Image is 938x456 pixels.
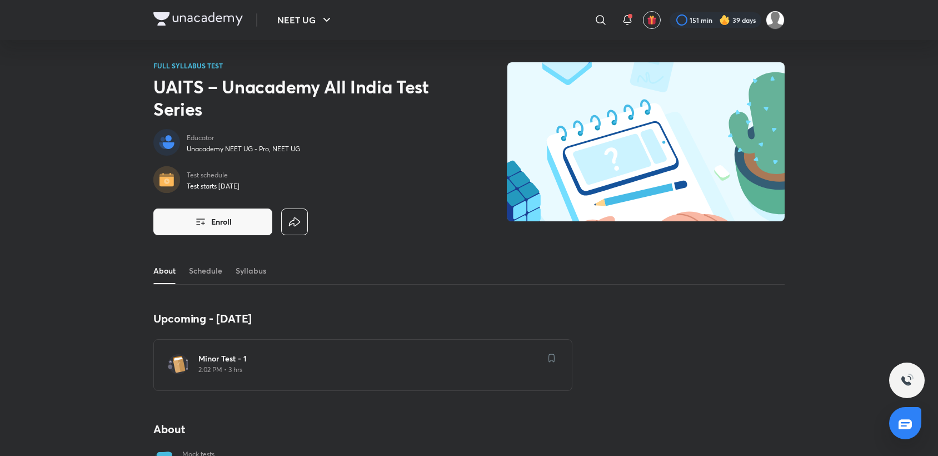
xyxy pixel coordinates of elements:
[153,257,176,284] a: About
[153,209,272,235] button: Enroll
[211,216,232,227] span: Enroll
[548,354,555,363] img: save
[236,257,266,284] a: Syllabus
[187,182,240,191] p: Test starts [DATE]
[647,15,657,25] img: avatar
[766,11,785,29] img: Payal
[153,12,243,28] a: Company Logo
[153,311,572,326] h4: Upcoming - [DATE]
[167,353,189,375] img: test
[189,257,222,284] a: Schedule
[187,133,300,142] p: Educator
[153,62,438,69] p: FULL SYLLABUS TEST
[198,353,541,364] h6: Minor Test - 1
[187,171,240,180] p: Test schedule
[719,14,730,26] img: streak
[153,76,438,120] h2: UAITS – Unacademy All India Test Series
[643,11,661,29] button: avatar
[187,145,300,153] p: Unacademy NEET UG - Pro, NEET UG
[271,9,340,31] button: NEET UG
[900,374,914,387] img: ttu
[153,422,572,437] h4: About
[198,365,541,374] p: 2:02 PM • 3 hrs
[153,12,243,26] img: Company Logo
